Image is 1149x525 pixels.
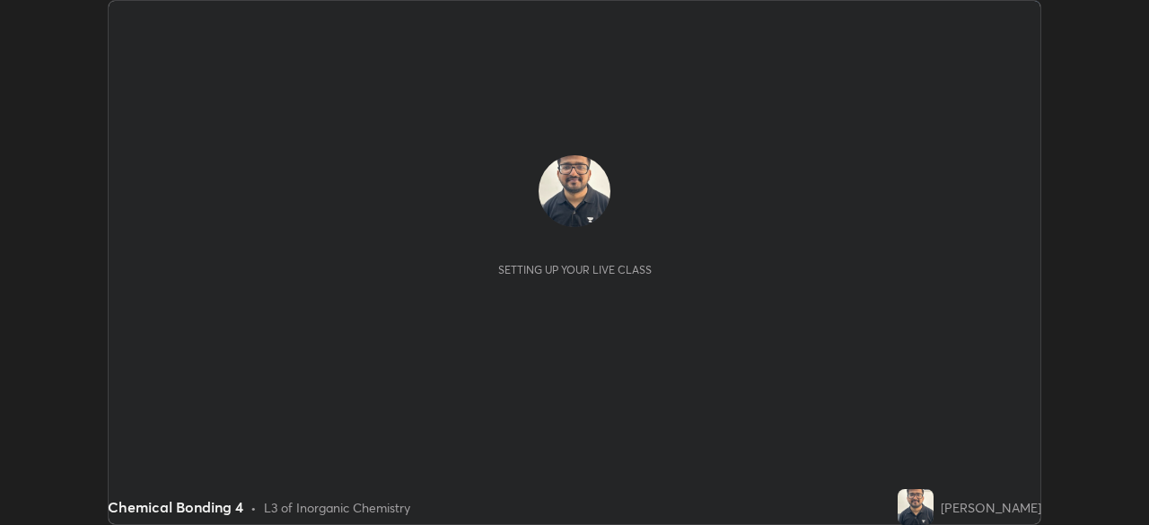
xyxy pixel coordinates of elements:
[498,263,652,276] div: Setting up your live class
[539,155,610,227] img: 8aca7005bdf34aeda6799b687e6e9637.jpg
[108,496,243,518] div: Chemical Bonding 4
[250,498,257,517] div: •
[898,489,934,525] img: 8aca7005bdf34aeda6799b687e6e9637.jpg
[264,498,410,517] div: L3 of Inorganic Chemistry
[941,498,1041,517] div: [PERSON_NAME]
